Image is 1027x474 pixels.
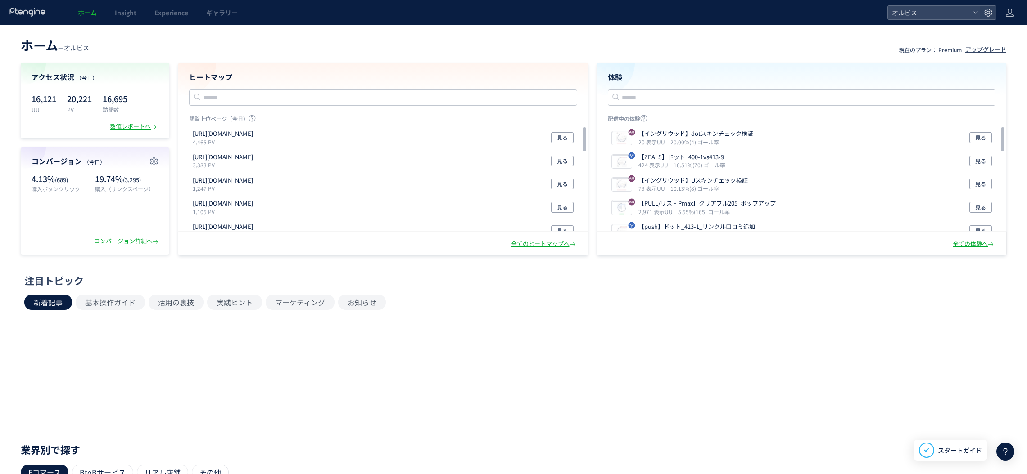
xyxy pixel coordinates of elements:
button: マーケティング [266,295,335,310]
button: 見る [969,179,992,189]
h4: ヒートマップ [189,72,577,82]
button: 見る [551,132,574,143]
p: 1,247 PV [193,184,257,192]
div: 全ての体験へ [953,240,995,248]
p: 【イングリウッド】Uスキンチェック検証 [638,176,748,185]
button: 活用の裏技 [149,295,204,310]
p: 業界別で探す [21,447,1006,452]
h4: 体験 [608,72,996,82]
button: お知らせ [338,295,386,310]
i: 16.51%(70) ゴール率 [674,161,725,169]
p: https://pr.orbis.co.jp/cosmetics/udot/410-12 [193,223,253,231]
i: 6,174 表示UU [638,231,676,239]
i: 2,971 表示UU [638,208,676,215]
p: PV [67,106,92,113]
p: 4.13% [32,173,90,185]
span: 見る [975,225,986,236]
p: 19.74% [95,173,158,185]
div: コンバージョン詳細へ [94,237,160,246]
p: 購入ボタンクリック [32,185,90,192]
p: 訪問数 [103,106,127,113]
span: ホーム [78,8,97,17]
p: 【push】ドット_413-1_リンクル口コミ追加 [638,223,755,231]
p: 16,695 [103,91,127,106]
p: 1,105 PV [193,208,257,215]
i: 424 表示UU [638,161,672,169]
i: 79 表示UU [638,184,669,192]
p: 配信中の体験 [608,115,996,126]
div: — [21,36,89,54]
span: ホーム [21,36,58,54]
i: 20.00%(4) ゴール率 [670,138,719,146]
span: ギャラリー [206,8,238,17]
p: 購入（サンクスページ） [95,185,158,192]
p: 閲覧上位ページ（今日） [189,115,577,126]
span: 見る [557,132,568,143]
p: https://orbis.co.jp/order/thanks [193,153,253,161]
p: https://pr.orbis.co.jp/cosmetics/u/100 [193,199,253,208]
button: 見る [969,132,992,143]
button: 見る [969,202,992,213]
p: 【PULL/リス・Pmax】クリアフル205_ポップアップ [638,199,776,208]
span: 見る [557,225,568,236]
span: 見る [975,132,986,143]
span: オルビス [889,6,969,19]
span: オルビス [64,43,89,52]
button: 見る [969,156,992,166]
button: 基本操作ガイド [76,295,145,310]
p: 20,221 [67,91,92,106]
div: 数値レポートへ [110,122,158,131]
p: 4,465 PV [193,138,257,146]
p: 【ZEALS】ドット_400-1vs413-9 [638,153,724,161]
button: 見る [551,225,574,236]
div: 全てのヒートマップへ [511,240,577,248]
button: 見る [969,225,992,236]
span: 見る [557,179,568,189]
i: 10.13%(8) ゴール率 [670,184,719,192]
span: 見る [975,202,986,213]
button: 見る [551,179,574,189]
span: Insight [115,8,136,17]
div: アップグレード [965,45,1006,54]
button: 実践ヒント [207,295,262,310]
span: Experience [154,8,188,17]
button: 新着記事 [24,295,72,310]
p: 794 PV [193,231,257,239]
span: (3,295) [123,175,141,184]
button: 見る [551,156,574,166]
span: スタートガイド [938,446,982,455]
div: 注目トピック [24,273,998,287]
h4: アクセス状況 [32,72,158,82]
i: 12.44%(768) ゴール率 [678,231,733,239]
span: 見る [975,179,986,189]
i: 5.55%(165) ゴール率 [678,208,730,215]
i: 20 表示UU [638,138,669,146]
span: 見る [557,202,568,213]
span: （今日） [76,74,98,81]
button: 見る [551,202,574,213]
span: 見る [557,156,568,166]
span: （今日） [84,158,105,165]
p: 現在のプラン： Premium [899,46,962,54]
h4: コンバージョン [32,156,158,166]
p: 16,121 [32,91,56,106]
p: 【イングリウッド】dotスキンチェック検証 [638,130,753,138]
p: 3,383 PV [193,161,257,169]
p: https://pr.orbis.co.jp/special/32 [193,130,253,138]
p: https://pr.orbis.co.jp/cosmetics/clearful/331 [193,176,253,185]
span: 見る [975,156,986,166]
span: (689) [55,175,68,184]
p: UU [32,106,56,113]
